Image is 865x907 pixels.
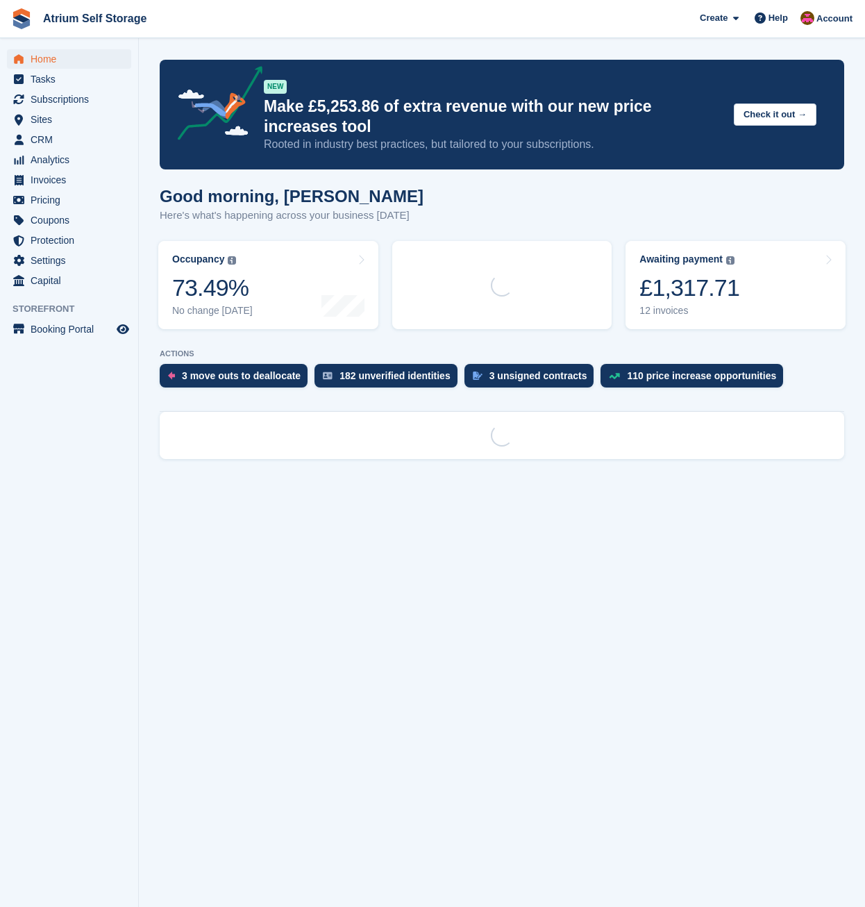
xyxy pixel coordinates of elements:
[7,90,131,109] a: menu
[700,11,728,25] span: Create
[115,321,131,338] a: Preview store
[31,319,114,339] span: Booking Portal
[339,370,451,381] div: 182 unverified identities
[7,319,131,339] a: menu
[31,49,114,69] span: Home
[12,302,138,316] span: Storefront
[473,372,482,380] img: contract_signature_icon-13c848040528278c33f63329250d36e43548de30e8caae1d1a13099fd9432cc5.svg
[160,364,314,394] a: 3 move outs to deallocate
[31,90,114,109] span: Subscriptions
[800,11,814,25] img: Mark Rhodes
[323,372,333,380] img: verify_identity-adf6edd0f0f0b5bbfe63781bf79b02c33cf7c696d77639b501bdc392416b5a36.svg
[489,370,587,381] div: 3 unsigned contracts
[31,231,114,250] span: Protection
[160,349,844,358] p: ACTIONS
[31,190,114,210] span: Pricing
[7,271,131,290] a: menu
[31,110,114,129] span: Sites
[816,12,853,26] span: Account
[639,253,723,265] div: Awaiting payment
[625,241,846,329] a: Awaiting payment £1,317.71 12 invoices
[601,364,790,394] a: 110 price increase opportunities
[7,49,131,69] a: menu
[31,251,114,270] span: Settings
[7,210,131,230] a: menu
[37,7,152,30] a: Atrium Self Storage
[31,130,114,149] span: CRM
[609,373,620,379] img: price_increase_opportunities-93ffe204e8149a01c8c9dc8f82e8f89637d9d84a8eef4429ea346261dce0b2c0.svg
[31,271,114,290] span: Capital
[464,364,601,394] a: 3 unsigned contracts
[228,256,236,265] img: icon-info-grey-7440780725fd019a000dd9b08b2336e03edf1995a4989e88bcd33f0948082b44.svg
[314,364,464,394] a: 182 unverified identities
[160,187,423,206] h1: Good morning, [PERSON_NAME]
[166,66,263,145] img: price-adjustments-announcement-icon-8257ccfd72463d97f412b2fc003d46551f7dbcb40ab6d574587a9cd5c0d94...
[264,137,723,152] p: Rooted in industry best practices, but tailored to your subscriptions.
[168,372,175,380] img: move_outs_to_deallocate_icon-f764333ba52eb49d3ac5e1228854f67142a1ed5810a6f6cc68b1a99e826820c5.svg
[31,69,114,89] span: Tasks
[7,110,131,129] a: menu
[11,8,32,29] img: stora-icon-8386f47178a22dfd0bd8f6a31ec36ba5ce8667c1dd55bd0f319d3a0aa187defe.svg
[7,130,131,149] a: menu
[7,190,131,210] a: menu
[172,253,224,265] div: Occupancy
[639,305,739,317] div: 12 invoices
[7,150,131,169] a: menu
[627,370,776,381] div: 110 price increase opportunities
[734,103,816,126] button: Check it out →
[7,69,131,89] a: menu
[172,274,253,302] div: 73.49%
[726,256,734,265] img: icon-info-grey-7440780725fd019a000dd9b08b2336e03edf1995a4989e88bcd33f0948082b44.svg
[172,305,253,317] div: No change [DATE]
[264,97,723,137] p: Make £5,253.86 of extra revenue with our new price increases tool
[7,231,131,250] a: menu
[158,241,378,329] a: Occupancy 73.49% No change [DATE]
[769,11,788,25] span: Help
[31,170,114,190] span: Invoices
[7,251,131,270] a: menu
[31,150,114,169] span: Analytics
[182,370,301,381] div: 3 move outs to deallocate
[7,170,131,190] a: menu
[264,80,287,94] div: NEW
[31,210,114,230] span: Coupons
[160,208,423,224] p: Here's what's happening across your business [DATE]
[639,274,739,302] div: £1,317.71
